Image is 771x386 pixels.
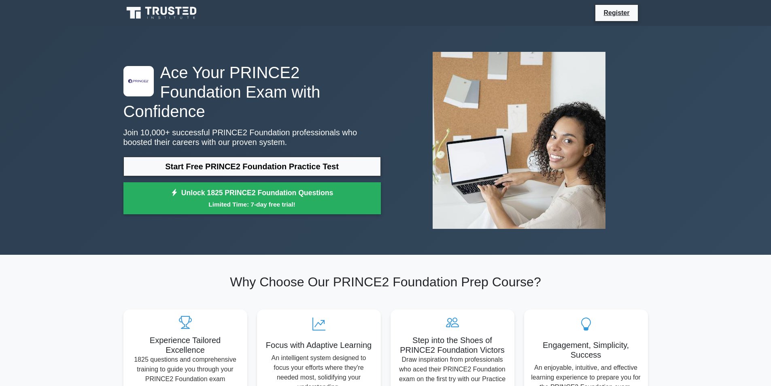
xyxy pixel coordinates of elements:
[397,335,508,355] h5: Step into the Shoes of PRINCE2 Foundation Victors
[123,182,381,215] a: Unlock 1825 PRINCE2 Foundation QuestionsLimited Time: 7-day free trial!
[123,128,381,147] p: Join 10,000+ successful PRINCE2 Foundation professionals who boosted their careers with our prove...
[263,340,374,350] h5: Focus with Adaptive Learning
[123,157,381,176] a: Start Free PRINCE2 Foundation Practice Test
[123,274,648,290] h2: Why Choose Our PRINCE2 Foundation Prep Course?
[130,335,241,355] h5: Experience Tailored Excellence
[599,8,634,18] a: Register
[134,200,371,209] small: Limited Time: 7-day free trial!
[123,63,381,121] h1: Ace Your PRINCE2 Foundation Exam with Confidence
[531,340,641,360] h5: Engagement, Simplicity, Success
